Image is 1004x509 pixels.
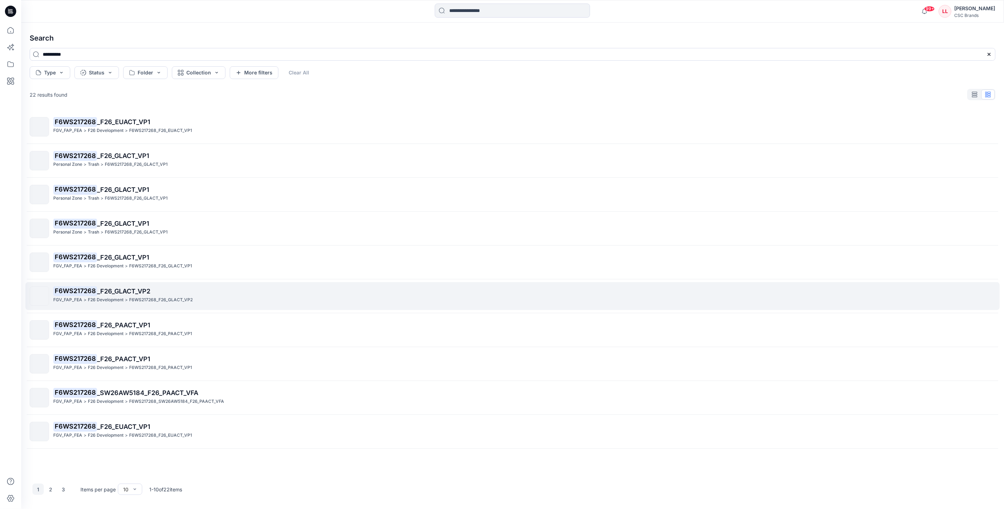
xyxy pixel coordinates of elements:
p: F6WS217268_F26_GLACT_VP1 [105,161,168,168]
a: F6WS217268_F26_PAACT_VP1FGV_FAP_FEA>F26 Development>F6WS217268_F26_PAACT_VP1 [25,350,1000,378]
span: _F26_PAACT_VP1 [97,321,150,329]
a: F6WS217268_F26_GLACT_VP2FGV_FAP_FEA>F26 Development>F6WS217268_F26_GLACT_VP2 [25,282,1000,310]
p: Trash [88,195,99,202]
mark: F6WS217268 [53,354,97,364]
button: Status [74,66,119,79]
p: FGV_FAP_FEA [53,127,82,134]
div: CSC Brands [954,13,995,18]
p: > [125,432,128,439]
p: > [125,364,128,371]
p: F6WS217268_SW26AW5184_F26_PAACT_VFA [129,398,224,405]
span: _F26_EUACT_VP1 [97,118,150,126]
p: > [101,161,103,168]
p: F26 Development [88,364,124,371]
mark: F6WS217268 [53,117,97,127]
span: _F26_GLACT_VP1 [97,152,149,159]
div: 10 [123,486,128,493]
mark: F6WS217268 [53,184,97,194]
p: > [101,229,103,236]
div: LL [939,5,951,18]
span: _SW26AW5184_F26_PAACT_VFA [97,389,198,396]
a: F6WS217268_F26_EUACT_VP1FGV_FAP_FEA>F26 Development>F6WS217268_F26_EUACT_VP1 [25,418,1000,446]
p: F6WS217268_F26_GLACT_VP1 [105,195,168,202]
a: F6WS217268_F26_EUACT_VP1FGV_FAP_FEA>F26 Development>F6WS217268_F26_EUACT_VP1 [25,113,1000,141]
p: F6WS217268_F26_GLACT_VP2 [129,296,193,304]
p: > [84,398,86,405]
p: Personal Zone [53,161,82,168]
button: Collection [172,66,226,79]
p: FGV_FAP_FEA [53,330,82,338]
p: F6WS217268_F26_GLACT_VP1 [129,262,192,270]
p: F26 Development [88,127,124,134]
span: _F26_GLACT_VP1 [97,186,149,193]
p: > [101,195,103,202]
span: _F26_GLACT_VP1 [97,254,149,261]
p: > [84,364,86,371]
mark: F6WS217268 [53,252,97,262]
p: F6WS217268_F26_EUACT_VP1 [129,127,192,134]
p: > [125,127,128,134]
mark: F6WS217268 [53,320,97,330]
span: _F26_PAACT_VP1 [97,355,150,363]
mark: F6WS217268 [53,422,97,431]
mark: F6WS217268 [53,151,97,160]
p: F26 Development [88,330,124,338]
button: 3 [58,484,69,495]
span: _F26_GLACT_VP2 [97,287,150,295]
a: F6WS217268_F26_GLACT_VP1Personal Zone>Trash>F6WS217268_F26_GLACT_VP1 [25,181,1000,208]
p: Personal Zone [53,195,82,202]
span: 99+ [924,6,935,12]
p: 22 results found [30,91,67,98]
p: > [84,127,86,134]
button: Folder [123,66,168,79]
p: Items per page [80,486,116,493]
p: > [84,432,86,439]
button: More filters [230,66,278,79]
p: 1 - 10 of 22 items [149,486,182,493]
button: 1 [32,484,44,495]
a: F6WS217268_F26_GLACT_VP1FGV_FAP_FEA>F26 Development>F6WS217268_F26_GLACT_VP1 [25,248,1000,276]
p: FGV_FAP_FEA [53,262,82,270]
p: > [84,296,86,304]
p: F6WS217268_F26_GLACT_VP1 [105,229,168,236]
mark: F6WS217268 [53,388,97,398]
a: F6WS217268_SW26AW5184_F26_PAACT_VFAFGV_FAP_FEA>F26 Development>F6WS217268_SW26AW5184_F26_PAACT_VFA [25,384,1000,412]
p: FGV_FAP_FEA [53,432,82,439]
p: F6WS217268_F26_PAACT_VP1 [129,330,192,338]
a: F6WS217268_F26_PAACT_VP1FGV_FAP_FEA>F26 Development>F6WS217268_F26_PAACT_VP1 [25,316,1000,344]
p: > [84,195,86,202]
button: Type [30,66,70,79]
p: F6WS217268_F26_EUACT_VP1 [129,432,192,439]
p: F26 Development [88,432,124,439]
p: Trash [88,161,99,168]
p: F6WS217268_F26_PAACT_VP1 [129,364,192,371]
button: 2 [45,484,56,495]
p: > [125,330,128,338]
span: _F26_EUACT_VP1 [97,423,150,430]
p: F26 Development [88,296,124,304]
p: > [125,262,128,270]
p: > [125,296,128,304]
p: > [84,229,86,236]
p: F26 Development [88,262,124,270]
p: F26 Development [88,398,124,405]
mark: F6WS217268 [53,218,97,228]
p: > [84,330,86,338]
a: F6WS217268_F26_GLACT_VP1Personal Zone>Trash>F6WS217268_F26_GLACT_VP1 [25,147,1000,175]
p: FGV_FAP_FEA [53,296,82,304]
p: > [84,262,86,270]
div: [PERSON_NAME] [954,4,995,13]
p: > [84,161,86,168]
mark: F6WS217268 [53,286,97,296]
h4: Search [24,28,1001,48]
span: _F26_GLACT_VP1 [97,220,149,227]
p: > [125,398,128,405]
p: FGV_FAP_FEA [53,398,82,405]
p: Trash [88,229,99,236]
p: FGV_FAP_FEA [53,364,82,371]
a: F6WS217268_F26_GLACT_VP1Personal Zone>Trash>F6WS217268_F26_GLACT_VP1 [25,214,1000,242]
p: Personal Zone [53,229,82,236]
